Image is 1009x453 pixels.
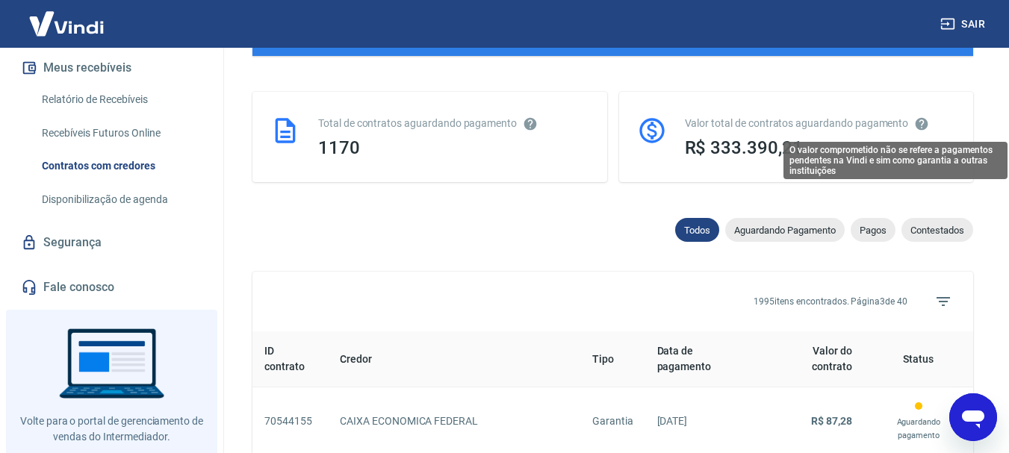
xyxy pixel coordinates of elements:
[523,116,538,131] svg: Esses contratos não se referem à Vindi, mas sim a outras instituições.
[937,10,991,38] button: Sair
[685,116,956,131] div: Valor total de contratos aguardando pagamento
[760,331,863,387] th: Valor do contrato
[592,413,633,429] p: Garantia
[754,295,907,308] p: 1995 itens encontrados. Página 3 de 40
[914,116,929,131] svg: O valor comprometido não se refere a pagamentos pendentes na Vindi e sim como garantia a outras i...
[18,271,205,304] a: Fale conosco
[645,331,760,387] th: Data de pagamento
[725,218,845,242] div: Aguardando Pagamento
[318,116,589,131] div: Total de contratos aguardando pagamento
[725,225,845,236] span: Aguardando Pagamento
[328,331,580,387] th: Credor
[18,226,205,259] a: Segurança
[876,399,961,443] div: Este contrato ainda não foi processado pois está aguardando o pagamento ser feito na data program...
[580,331,645,387] th: Tipo
[18,51,205,84] button: Meus recebíveis
[783,142,1008,179] div: O valor comprometido não se refere a pagamentos pendentes na Vindi e sim como garantia a outras i...
[264,413,316,429] p: 70544155
[657,413,748,429] p: [DATE]
[851,218,895,242] div: Pagos
[949,393,997,441] iframe: Botão para abrir a janela de mensagens
[36,184,205,215] a: Disponibilização de agenda
[851,225,895,236] span: Pagos
[340,413,568,429] p: CAIXA ECONOMICA FEDERAL
[36,151,205,181] a: Contratos com credores
[901,225,973,236] span: Contestados
[864,331,973,387] th: Status
[36,118,205,149] a: Recebíveis Futuros Online
[925,284,961,319] span: Filtros
[901,218,973,242] div: Contestados
[318,137,589,158] div: 1170
[811,415,852,427] strong: R$ 87,28
[876,416,961,443] p: Aguardando pagamento
[685,137,803,158] span: R$ 333.390,21
[18,1,115,46] img: Vindi
[252,331,328,387] th: ID contrato
[36,84,205,115] a: Relatório de Recebíveis
[675,218,719,242] div: Todos
[675,225,719,236] span: Todos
